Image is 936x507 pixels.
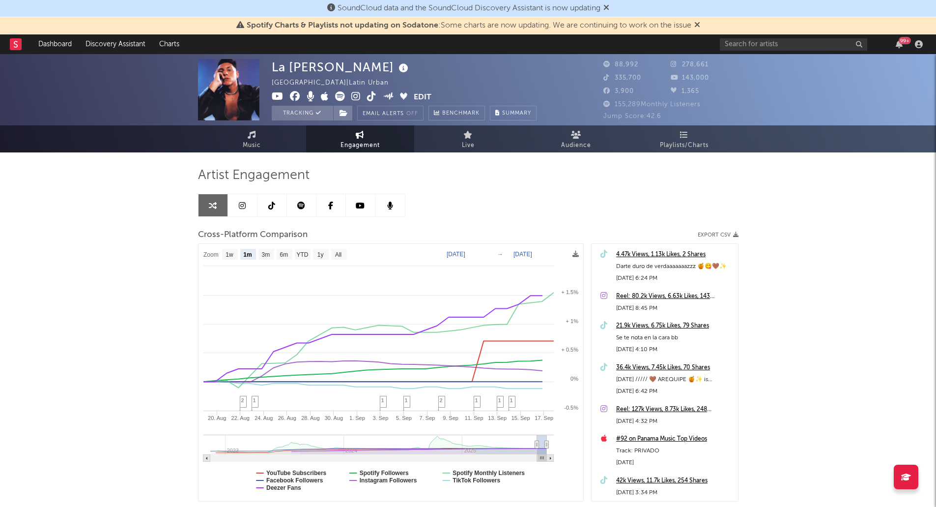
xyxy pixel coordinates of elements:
[616,320,733,332] a: 21.9k Views, 6.75k Likes, 79 Shares
[462,140,475,151] span: Live
[490,106,537,120] button: Summary
[616,404,733,416] a: Reel: 127k Views, 8.73k Likes, 248 Comments
[226,251,233,258] text: 1w
[296,251,308,258] text: YTD
[198,229,308,241] span: Cross-Platform Comparison
[419,415,435,421] text: 7. Sep
[497,251,503,258] text: →
[357,106,424,120] button: Email AlertsOff
[247,22,691,30] span: : Some charts are now updating. We are continuing to work on the issue
[564,405,578,411] text: -0.5%
[603,4,609,12] span: Dismiss
[405,397,408,403] span: 1
[603,75,641,81] span: 335,700
[266,477,323,484] text: Facebook Followers
[272,77,400,89] div: [GEOGRAPHIC_DATA] | Latin Urban
[152,34,186,54] a: Charts
[498,397,501,403] span: 1
[616,445,733,457] div: Track: PRIVADO
[31,34,79,54] a: Dashboard
[616,457,733,469] div: [DATE]
[255,415,273,421] text: 24. Aug
[698,232,738,238] button: Export CSV
[266,484,301,491] text: Deezer Fans
[241,397,244,403] span: 2
[561,140,591,151] span: Audience
[616,362,733,374] div: 36.4k Views, 7.45k Likes, 70 Shares
[671,75,709,81] span: 143,000
[475,397,478,403] span: 1
[535,415,553,421] text: 17. Sep
[301,415,319,421] text: 28. Aug
[464,415,483,421] text: 11. Sep
[511,415,530,421] text: 15. Sep
[502,111,531,116] span: Summary
[603,101,701,108] span: 155,289 Monthly Listeners
[266,470,327,477] text: YouTube Subscribers
[616,487,733,499] div: [DATE] 3:34 PM
[247,22,438,30] span: Spotify Charts & Playlists not updating on Sodatone
[243,251,252,258] text: 1m
[616,433,733,445] a: #92 on Panama Music Top Videos
[671,88,699,94] span: 1,365
[616,261,733,272] div: Darte duro de verdaaaaaaazzz 🍯😋🤎✨
[570,376,578,382] text: 0%
[406,111,418,117] em: Off
[522,125,630,152] a: Audience
[616,291,733,302] a: Reel: 80.2k Views, 6.63k Likes, 143 Comments
[561,347,578,353] text: + 0.5%
[443,415,458,421] text: 9. Sep
[414,125,522,152] a: Live
[660,140,709,151] span: Playlists/Charts
[340,140,380,151] span: Engagement
[335,251,341,258] text: All
[616,272,733,284] div: [DATE] 6:24 PM
[338,4,600,12] span: SoundCloud data and the SoundCloud Discovery Assistant is now updating
[896,40,903,48] button: 99+
[616,344,733,356] div: [DATE] 4:10 PM
[324,415,342,421] text: 30. Aug
[359,470,408,477] text: Spotify Followers
[720,38,867,51] input: Search for artists
[428,106,485,120] a: Benchmark
[603,88,634,94] span: 3,900
[396,415,412,421] text: 5. Sep
[372,415,388,421] text: 3. Sep
[616,386,733,397] div: [DATE] 6:42 PM
[231,415,249,421] text: 22. Aug
[561,289,578,295] text: + 1.5%
[488,415,507,421] text: 13. Sep
[630,125,738,152] a: Playlists/Charts
[616,302,733,314] div: [DATE] 8:45 PM
[359,477,417,484] text: Instagram Followers
[414,91,431,104] button: Edit
[616,475,733,487] a: 42k Views, 11.7k Likes, 254 Shares
[616,374,733,386] div: [DATE] ///// 🤎 AREQUIPE 🍯✨ is cominggg!! pre-save in bio! #LaCruz #AREQUIPE
[272,106,333,120] button: Tracking
[278,415,296,421] text: 26. Aug
[79,34,152,54] a: Discovery Assistant
[671,61,709,68] span: 278,661
[198,170,310,181] span: Artist Engagement
[317,251,323,258] text: 1y
[440,397,443,403] span: 2
[603,61,638,68] span: 88,992
[510,397,513,403] span: 1
[616,249,733,261] a: 4.47k Views, 1.13k Likes, 2 Shares
[442,108,480,119] span: Benchmark
[306,125,414,152] a: Engagement
[616,416,733,427] div: [DATE] 4:32 PM
[349,415,365,421] text: 1. Sep
[513,251,532,258] text: [DATE]
[381,397,384,403] span: 1
[694,22,700,30] span: Dismiss
[272,59,411,75] div: La [PERSON_NAME]
[261,251,270,258] text: 3m
[447,251,465,258] text: [DATE]
[208,415,226,421] text: 20. Aug
[280,251,288,258] text: 6m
